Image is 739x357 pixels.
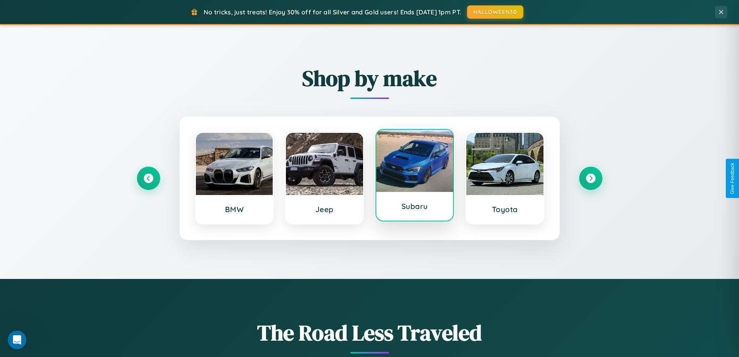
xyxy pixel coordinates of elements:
[137,63,602,93] h2: Shop by make
[204,205,265,214] h3: BMW
[137,318,602,348] h1: The Road Less Traveled
[467,5,523,19] button: HALLOWEEN30
[384,202,446,211] h3: Subaru
[730,163,735,194] div: Give Feedback
[8,331,26,349] iframe: Intercom live chat
[474,205,536,214] h3: Toyota
[204,8,461,16] span: No tricks, just treats! Enjoy 30% off for all Silver and Gold users! Ends [DATE] 1pm PT.
[294,205,355,214] h3: Jeep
